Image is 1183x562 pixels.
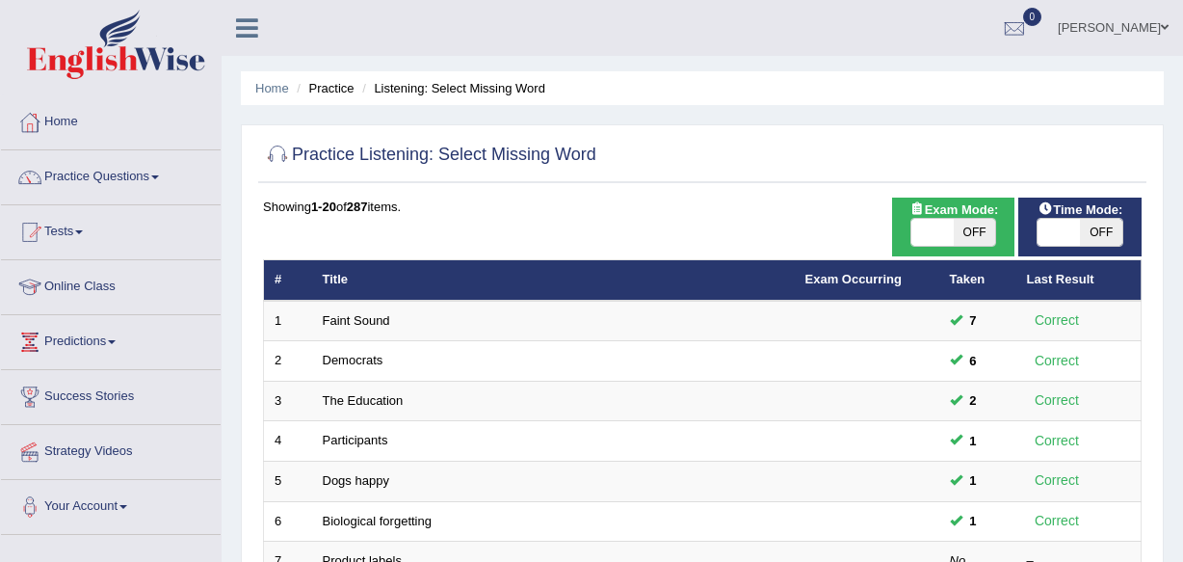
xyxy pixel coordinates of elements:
div: Correct [1027,430,1088,452]
a: Exam Occurring [805,272,902,286]
td: 4 [264,421,312,462]
td: 1 [264,301,312,341]
div: Correct [1027,309,1088,332]
h2: Practice Listening: Select Missing Word [263,141,596,170]
a: Home [255,81,289,95]
div: Correct [1027,469,1088,492]
span: Time Mode: [1030,200,1130,220]
td: 5 [264,462,312,502]
span: You can still take this question [962,431,985,451]
a: Dogs happy [323,473,389,488]
th: # [264,260,312,301]
span: Exam Mode: [902,200,1006,220]
span: 0 [1023,8,1042,26]
b: 287 [347,200,368,214]
td: 3 [264,381,312,421]
a: The Education [323,393,404,408]
span: You can still take this question [962,310,985,331]
b: 1-20 [311,200,336,214]
th: Taken [939,260,1016,301]
span: OFF [1080,219,1122,246]
span: You can still take this question [962,390,985,411]
a: Practice Questions [1,150,221,199]
a: Democrats [323,353,383,367]
th: Title [312,260,795,301]
span: You can still take this question [962,351,985,371]
th: Last Result [1016,260,1142,301]
li: Listening: Select Missing Word [357,79,545,97]
a: Biological forgetting [323,514,432,528]
div: Correct [1027,389,1088,412]
span: You can still take this question [962,511,985,531]
div: Correct [1027,350,1088,372]
a: Tests [1,205,221,254]
a: Predictions [1,315,221,363]
div: Show exams occurring in exams [892,198,1015,256]
li: Practice [292,79,354,97]
a: Online Class [1,260,221,308]
span: OFF [954,219,996,246]
a: Strategy Videos [1,425,221,473]
td: 6 [264,501,312,542]
td: 2 [264,341,312,382]
a: Home [1,95,221,144]
div: Showing of items. [263,198,1142,216]
a: Success Stories [1,370,221,418]
span: You can still take this question [962,470,985,491]
a: Participants [323,433,388,447]
div: Correct [1027,510,1088,532]
a: Faint Sound [323,313,390,328]
a: Your Account [1,480,221,528]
